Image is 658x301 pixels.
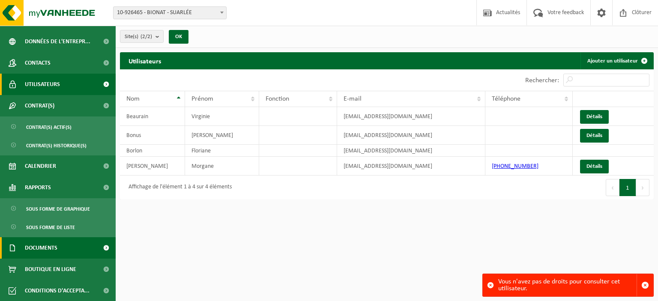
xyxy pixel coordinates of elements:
[2,200,114,217] a: Sous forme de graphique
[120,145,185,157] td: Borlon
[120,107,185,126] td: Beaurain
[2,119,114,135] a: Contrat(s) actif(s)
[125,30,152,43] span: Site(s)
[580,52,653,69] a: Ajouter un utilisateur
[492,95,520,102] span: Téléphone
[337,126,486,145] td: [EMAIL_ADDRESS][DOMAIN_NAME]
[2,219,114,235] a: Sous forme de liste
[25,52,51,74] span: Contacts
[191,95,213,102] span: Prénom
[26,201,90,217] span: Sous forme de graphique
[120,157,185,176] td: [PERSON_NAME]
[185,126,259,145] td: [PERSON_NAME]
[492,163,538,170] a: [PHONE_NUMBER]
[185,157,259,176] td: Morgane
[26,219,75,235] span: Sous forme de liste
[25,74,60,95] span: Utilisateurs
[25,177,51,198] span: Rapports
[636,179,649,196] button: Next
[124,180,232,195] div: Affichage de l'élément 1 à 4 sur 4 éléments
[169,30,188,44] button: OK
[185,107,259,126] td: Virginie
[25,155,56,177] span: Calendrier
[344,95,362,102] span: E-mail
[25,31,90,52] span: Données de l'entrepr...
[498,274,637,296] div: Vous n'avez pas de droits pour consulter cet utilisateur.
[120,52,170,69] h2: Utilisateurs
[26,137,87,154] span: Contrat(s) historique(s)
[2,137,114,153] a: Contrat(s) historique(s)
[25,95,54,116] span: Contrat(s)
[25,259,76,280] span: Boutique en ligne
[266,95,289,102] span: Fonction
[185,145,259,157] td: Floriane
[141,34,152,39] count: (2/2)
[126,95,140,102] span: Nom
[580,129,609,143] a: Détails
[337,145,486,157] td: [EMAIL_ADDRESS][DOMAIN_NAME]
[606,179,619,196] button: Previous
[120,30,164,43] button: Site(s)(2/2)
[580,110,609,124] a: Détails
[114,7,226,19] span: 10-926465 - BIONAT - SUARLÉE
[580,160,609,173] a: Détails
[120,126,185,145] td: Bonus
[25,237,57,259] span: Documents
[26,119,72,135] span: Contrat(s) actif(s)
[337,157,486,176] td: [EMAIL_ADDRESS][DOMAIN_NAME]
[337,107,486,126] td: [EMAIL_ADDRESS][DOMAIN_NAME]
[525,77,559,84] label: Rechercher:
[113,6,227,19] span: 10-926465 - BIONAT - SUARLÉE
[619,179,636,196] button: 1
